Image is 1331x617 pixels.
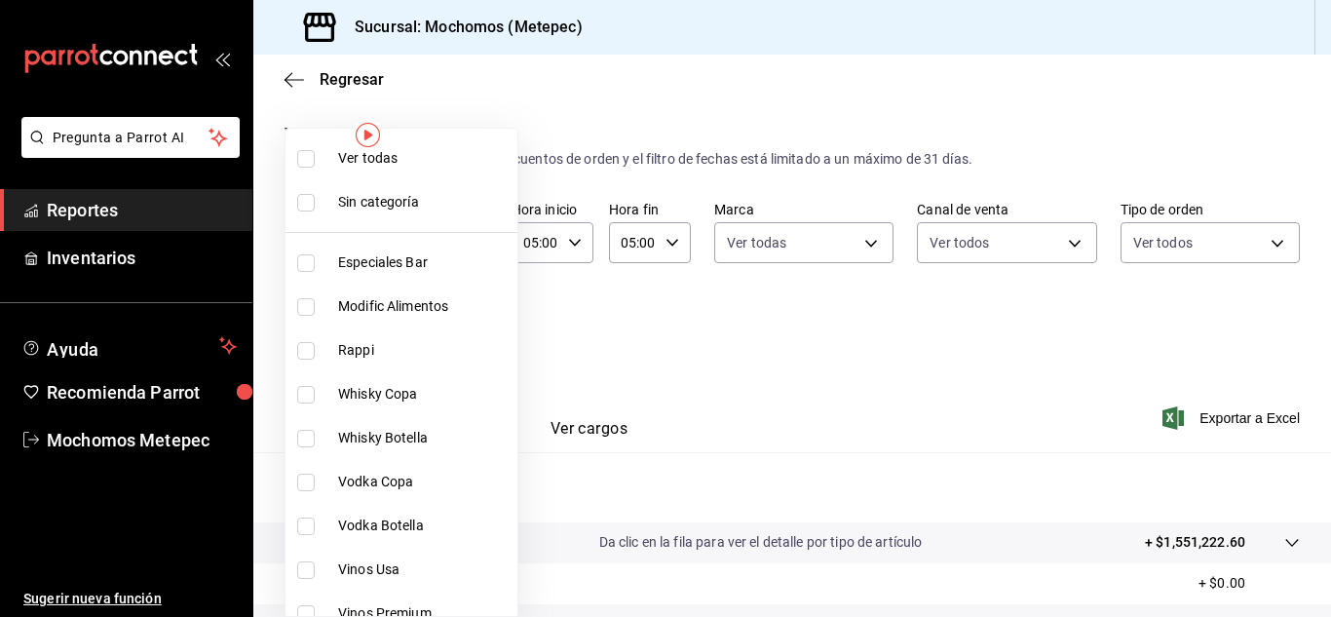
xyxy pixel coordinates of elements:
span: Sin categoría [338,192,510,212]
span: Whisky Copa [338,384,510,405]
span: Whisky Botella [338,428,510,448]
img: Tooltip marker [356,123,380,147]
span: Ver todas [338,148,510,169]
span: Vodka Copa [338,472,510,492]
span: Vinos Usa [338,559,510,580]
span: Vodka Botella [338,516,510,536]
span: Modific Alimentos [338,296,510,317]
span: Rappi [338,340,510,361]
span: Especiales Bar [338,252,510,273]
